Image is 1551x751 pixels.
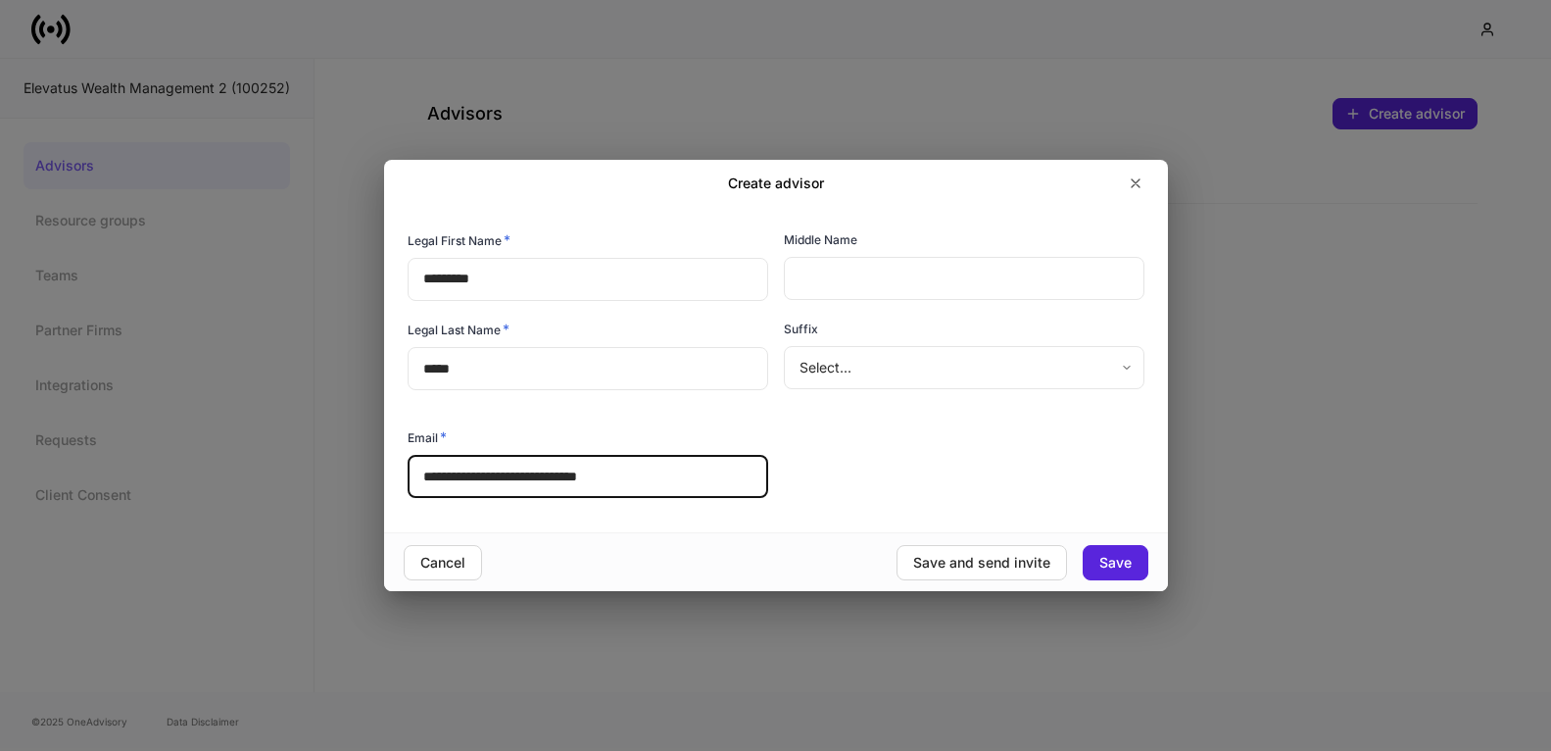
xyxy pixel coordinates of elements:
[728,174,824,193] h2: Create advisor
[404,545,482,580] button: Cancel
[897,545,1067,580] button: Save and send invite
[784,320,818,338] h6: Suffix
[420,556,465,570] div: Cancel
[784,346,1143,389] div: Select...
[1099,556,1132,570] div: Save
[408,427,447,447] h6: Email
[408,320,509,339] h6: Legal Last Name
[408,230,510,250] h6: Legal First Name
[784,230,857,249] h6: Middle Name
[1083,545,1148,580] button: Save
[913,556,1050,570] div: Save and send invite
